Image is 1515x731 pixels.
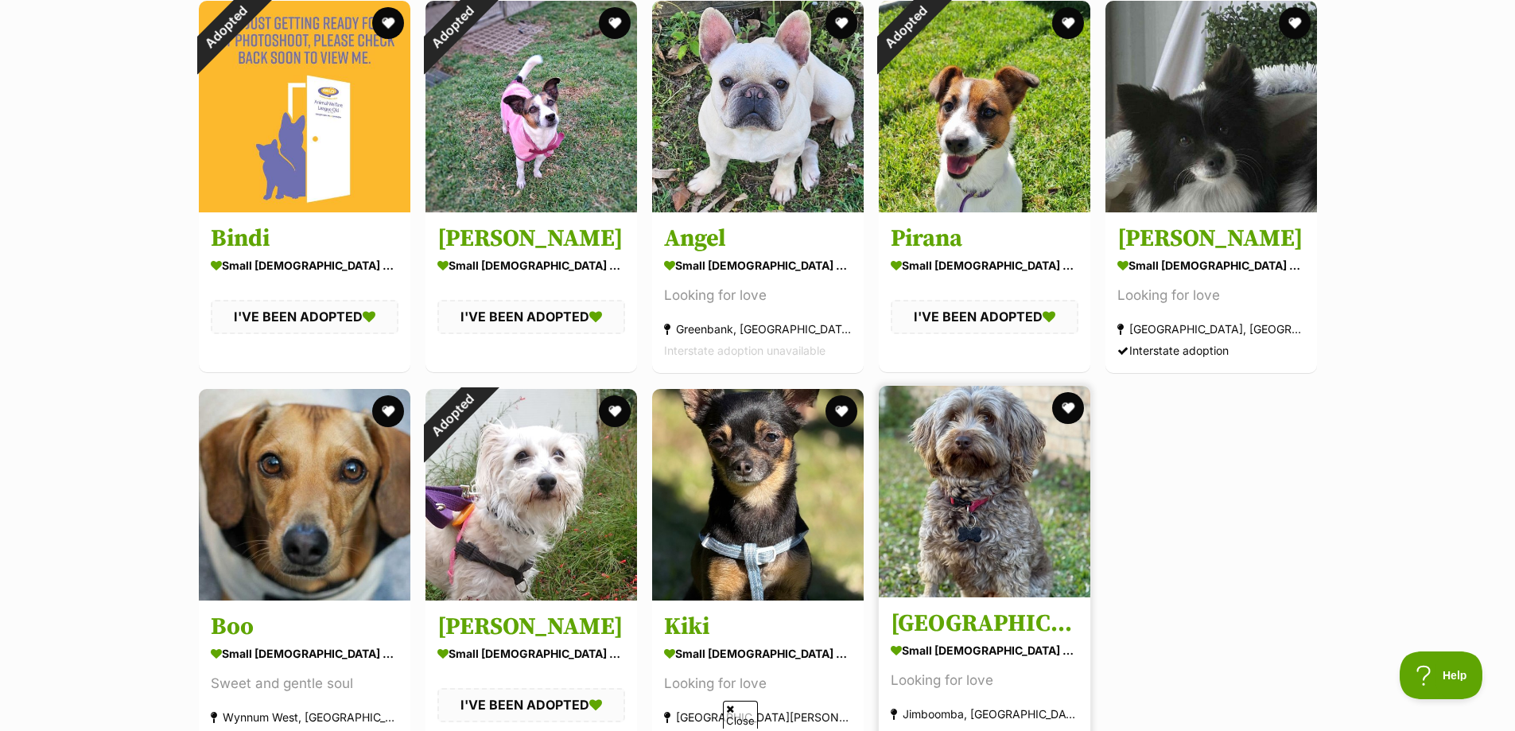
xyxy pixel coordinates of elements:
button: favourite [372,395,404,427]
span: Close [723,701,758,729]
h3: [GEOGRAPHIC_DATA] [891,609,1078,639]
img: Boo [199,389,410,601]
div: small [DEMOGRAPHIC_DATA] Dog [211,255,398,278]
div: small [DEMOGRAPHIC_DATA] Dog [437,642,625,665]
div: Greenbank, [GEOGRAPHIC_DATA] [664,319,852,340]
img: Kiki [652,389,864,601]
span: Interstate adoption unavailable [664,344,825,358]
div: I'VE BEEN ADOPTED [437,301,625,334]
button: favourite [825,7,857,39]
button: favourite [599,7,631,39]
iframe: Help Scout Beacon - Open [1400,651,1483,699]
a: Adopted [425,588,637,604]
button: favourite [1052,7,1084,39]
button: favourite [825,395,857,427]
div: I'VE BEEN ADOPTED [211,301,398,334]
button: favourite [599,395,631,427]
div: Sweet and gentle soul [211,673,398,694]
a: Adopted [879,200,1090,216]
button: favourite [1279,7,1311,39]
div: [GEOGRAPHIC_DATA][PERSON_NAME], [GEOGRAPHIC_DATA] [664,706,852,728]
h3: Boo [211,612,398,642]
a: Adopted [199,200,410,216]
img: Pirana [879,1,1090,212]
div: [GEOGRAPHIC_DATA], [GEOGRAPHIC_DATA] [1117,319,1305,340]
div: small [DEMOGRAPHIC_DATA] Dog [211,642,398,665]
a: Angel small [DEMOGRAPHIC_DATA] Dog Looking for love Greenbank, [GEOGRAPHIC_DATA] Interstate adopt... [652,212,864,374]
a: Bindi small [DEMOGRAPHIC_DATA] Dog I'VE BEEN ADOPTED favourite [199,212,410,372]
div: small [DEMOGRAPHIC_DATA] Dog [1117,255,1305,278]
div: small [DEMOGRAPHIC_DATA] Dog [891,639,1078,662]
button: favourite [1052,392,1084,424]
div: Adopted [404,368,499,463]
h3: [PERSON_NAME] [1117,224,1305,255]
button: favourite [372,7,404,39]
img: Bindi [199,1,410,212]
a: Adopted [425,200,637,216]
img: Brooklyn [879,386,1090,597]
h3: Kiki [664,612,852,642]
img: Angel [652,1,864,212]
div: Interstate adoption [1117,340,1305,362]
div: Wynnum West, [GEOGRAPHIC_DATA] [211,706,398,728]
img: Bonnie [1105,1,1317,212]
h3: Bindi [211,224,398,255]
div: I'VE BEEN ADOPTED [891,301,1078,334]
a: [PERSON_NAME] small [DEMOGRAPHIC_DATA] Dog I'VE BEEN ADOPTED favourite [425,212,637,372]
div: small [DEMOGRAPHIC_DATA] Dog [437,255,625,278]
h3: [PERSON_NAME] [437,224,625,255]
h3: [PERSON_NAME] [437,612,625,642]
div: Looking for love [1117,286,1305,307]
div: Jimboomba, [GEOGRAPHIC_DATA] [891,703,1078,725]
h3: Angel [664,224,852,255]
h3: Pirana [891,224,1078,255]
div: Looking for love [891,670,1078,691]
img: Molly [425,389,637,601]
img: Rosie [425,1,637,212]
a: [PERSON_NAME] small [DEMOGRAPHIC_DATA] Dog Looking for love [GEOGRAPHIC_DATA], [GEOGRAPHIC_DATA] ... [1105,212,1317,374]
a: Pirana small [DEMOGRAPHIC_DATA] Dog I'VE BEEN ADOPTED favourite [879,212,1090,372]
div: small [DEMOGRAPHIC_DATA] Dog [891,255,1078,278]
div: Looking for love [664,673,852,694]
div: I'VE BEEN ADOPTED [437,688,625,721]
div: small [DEMOGRAPHIC_DATA] Dog [664,642,852,665]
div: Looking for love [664,286,852,307]
div: small [DEMOGRAPHIC_DATA] Dog [664,255,852,278]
